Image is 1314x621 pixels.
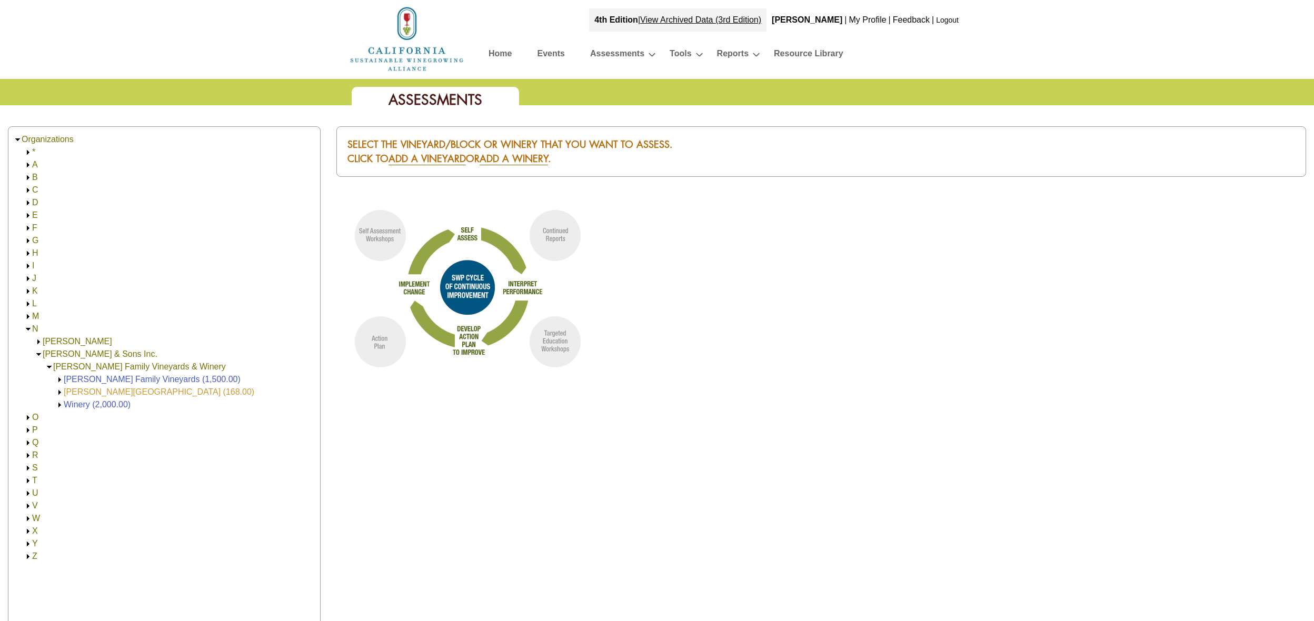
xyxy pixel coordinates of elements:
a: R [32,450,38,459]
img: swp_cycle.png [336,200,600,375]
span: Assessments [389,91,482,109]
div: | [931,8,935,32]
img: Expand H [24,249,32,257]
a: H [32,248,38,257]
a: P [32,425,38,434]
img: Collapse [35,350,43,358]
img: Expand C [24,186,32,194]
a: U [32,488,38,497]
img: Expand Q [24,439,32,447]
img: Expand M [24,313,32,320]
a: [PERSON_NAME] Family Vineyards (1,500.00) [64,375,241,384]
div: | [843,8,848,32]
a: ADD a WINERY [480,152,548,165]
img: Expand * [24,148,32,156]
a: [PERSON_NAME][GEOGRAPHIC_DATA] (168.00) [64,387,254,396]
a: Resource Library [774,46,843,65]
strong: 4th Edition [594,15,638,24]
a: [PERSON_NAME] & Sons Inc. [43,349,157,358]
a: D [32,198,38,207]
a: Z [32,552,37,560]
img: Expand D [24,199,32,207]
img: Expand Nelson Family Vineyards (1,500.00) [56,376,64,384]
img: Expand U [24,489,32,497]
a: Tools [670,46,691,65]
a: S [32,463,38,472]
a: [PERSON_NAME] Family Vineyards & Winery [53,362,226,371]
span: Select the Vineyard/Block or Winery that you want to assess. Click to or . [347,138,673,165]
img: Expand K [24,287,32,295]
a: N [32,324,38,333]
a: V [32,501,38,510]
img: Expand Winery (2,000.00) [56,401,64,409]
img: Expand Z [24,553,32,560]
b: [PERSON_NAME] [772,15,842,24]
img: Expand L [24,300,32,308]
a: Assessments [590,46,644,65]
img: Expand A [24,161,32,169]
img: Expand X [24,527,32,535]
img: Expand B [24,174,32,182]
a: O [32,413,38,422]
div: | [888,8,892,32]
a: ADD a VINEYARD [389,152,466,165]
img: logo_cswa2x.png [349,5,465,73]
img: Expand E [24,212,32,219]
img: Expand O [24,414,32,422]
img: Expand Nelson Ranch (168.00) [56,388,64,396]
a: View Archived Data (3rd Edition) [640,15,761,24]
a: Reports [717,46,749,65]
a: F [32,223,37,232]
a: Winery (2,000.00) [64,400,131,409]
a: [PERSON_NAME] [43,337,112,346]
a: My Profile [849,15,886,24]
a: Home [349,34,465,43]
img: Expand Y [24,540,32,548]
img: Expand T [24,477,32,485]
a: Logout [936,16,959,24]
a: Y [32,539,38,548]
img: Expand R [24,452,32,459]
a: Events [537,46,564,65]
a: Home [489,46,512,65]
a: X [32,526,38,535]
a: Feedback [893,15,930,24]
a: T [32,476,37,485]
img: Collapse [24,325,32,333]
img: Expand F [24,224,32,232]
a: A [32,160,38,169]
img: Expand J [24,275,32,283]
img: Expand S [24,464,32,472]
img: Expand W [24,515,32,523]
a: B [32,173,38,182]
img: Expand I [24,262,32,270]
img: Expand Navone Vineyards [35,338,43,346]
img: Expand P [24,426,32,434]
img: Expand G [24,237,32,245]
a: Organizations [22,135,74,144]
a: M [32,312,39,320]
a: L [32,299,37,308]
a: G [32,236,38,245]
img: Expand V [24,502,32,510]
div: | [589,8,766,32]
a: K [32,286,38,295]
a: C [32,185,38,194]
a: E [32,211,38,219]
a: Q [32,438,38,447]
a: I [32,261,34,270]
a: J [32,274,36,283]
a: W [32,514,40,523]
img: Collapse [45,363,53,371]
img: Collapse Organizations [14,136,22,144]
